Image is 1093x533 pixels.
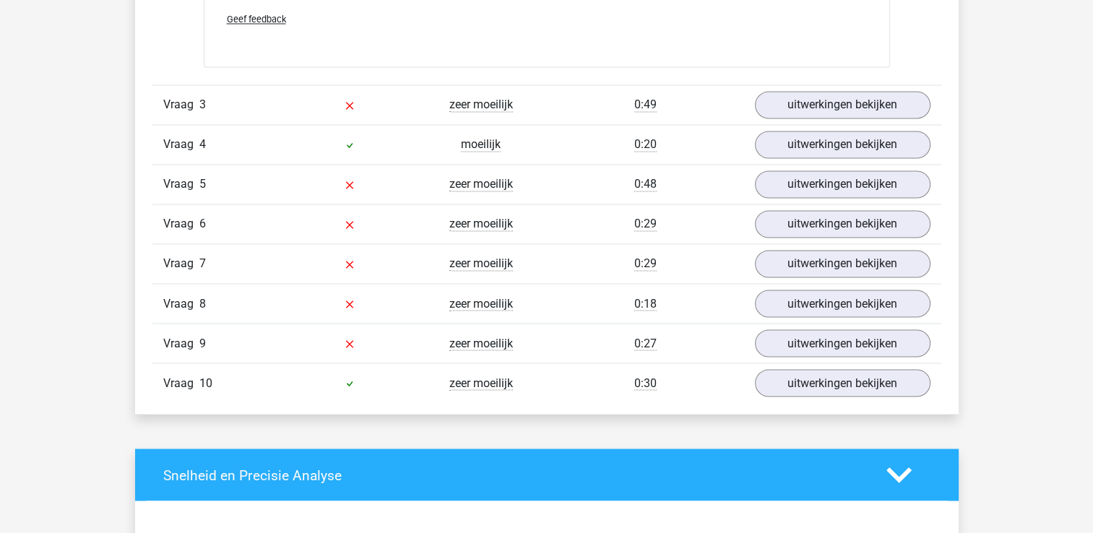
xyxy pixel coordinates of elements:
[163,334,199,352] span: Vraag
[163,295,199,312] span: Vraag
[449,336,513,350] span: zeer moeilijk
[755,369,930,396] a: uitwerkingen bekijken
[163,96,199,113] span: Vraag
[199,137,206,151] span: 4
[634,296,657,311] span: 0:18
[199,336,206,350] span: 9
[199,256,206,270] span: 7
[163,215,199,233] span: Vraag
[634,217,657,231] span: 0:29
[634,177,657,191] span: 0:48
[634,376,657,390] span: 0:30
[199,376,212,389] span: 10
[755,210,930,238] a: uitwerkingen bekijken
[449,217,513,231] span: zeer moeilijk
[199,296,206,310] span: 8
[449,256,513,271] span: zeer moeilijk
[163,255,199,272] span: Vraag
[449,177,513,191] span: zeer moeilijk
[755,290,930,317] a: uitwerkingen bekijken
[755,250,930,277] a: uitwerkingen bekijken
[634,97,657,112] span: 0:49
[163,467,865,483] h4: Snelheid en Precisie Analyse
[449,376,513,390] span: zeer moeilijk
[634,137,657,152] span: 0:20
[163,175,199,193] span: Vraag
[449,296,513,311] span: zeer moeilijk
[227,14,286,25] span: Geef feedback
[755,329,930,357] a: uitwerkingen bekijken
[461,137,501,152] span: moeilijk
[755,170,930,198] a: uitwerkingen bekijken
[199,97,206,111] span: 3
[199,177,206,191] span: 5
[634,256,657,271] span: 0:29
[199,217,206,230] span: 6
[755,131,930,158] a: uitwerkingen bekijken
[634,336,657,350] span: 0:27
[449,97,513,112] span: zeer moeilijk
[163,374,199,391] span: Vraag
[163,136,199,153] span: Vraag
[755,91,930,118] a: uitwerkingen bekijken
